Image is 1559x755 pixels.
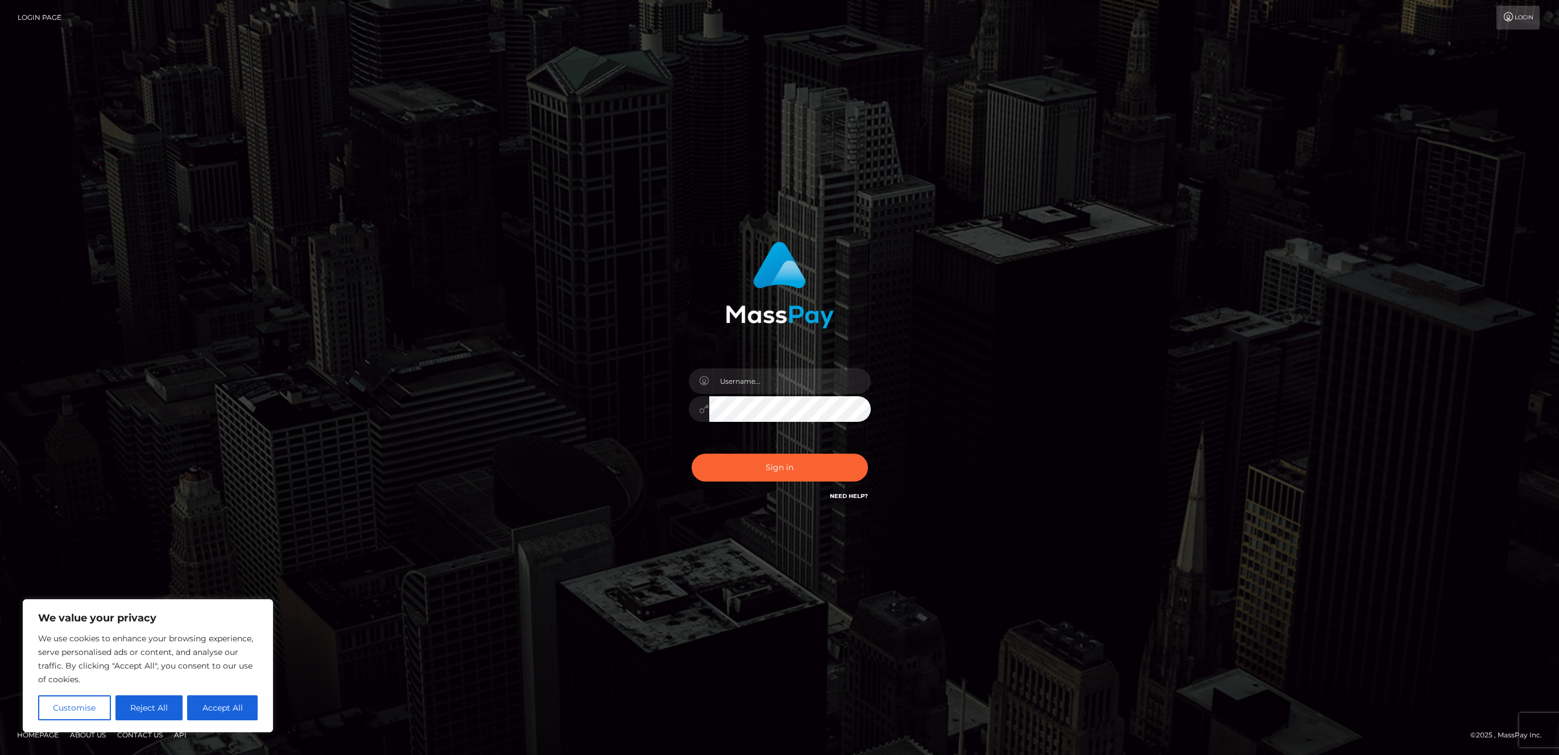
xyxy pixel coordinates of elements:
[113,726,167,744] a: Contact Us
[692,454,868,482] button: Sign in
[38,695,111,720] button: Customise
[1496,6,1540,30] a: Login
[115,695,183,720] button: Reject All
[18,6,61,30] a: Login Page
[709,368,871,394] input: Username...
[187,695,258,720] button: Accept All
[1470,729,1550,741] div: © 2025 , MassPay Inc.
[169,726,191,744] a: API
[65,726,110,744] a: About Us
[830,492,868,500] a: Need Help?
[38,632,258,686] p: We use cookies to enhance your browsing experience, serve personalised ads or content, and analys...
[726,242,834,329] img: MassPay Login
[38,611,258,625] p: We value your privacy
[23,599,273,732] div: We value your privacy
[13,726,63,744] a: Homepage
